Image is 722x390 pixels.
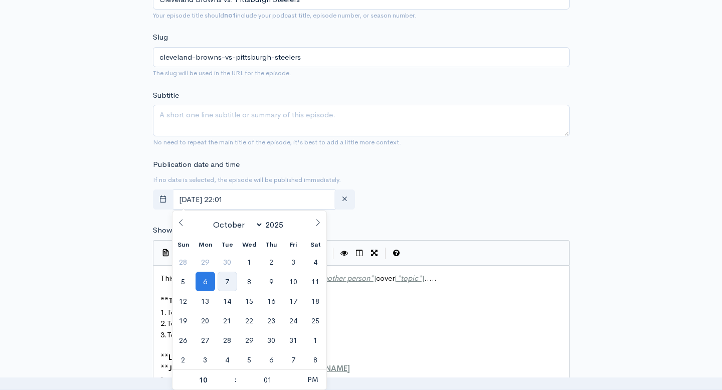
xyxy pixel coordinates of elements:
[153,69,291,77] small: The slug will be used in the URL for the episode.
[196,291,215,311] span: October 13, 2025
[168,296,232,305] span: Topics discussed:
[263,220,290,230] input: Year
[306,291,325,311] span: October 18, 2025
[284,330,303,350] span: October 31, 2025
[240,311,259,330] span: October 22, 2025
[224,11,236,20] strong: not
[260,242,282,248] span: Thu
[240,291,259,311] span: October 15, 2025
[306,330,325,350] span: November 1, 2025
[173,311,193,330] span: October 19, 2025
[153,32,168,43] label: Slug
[153,138,401,146] small: No need to repeat the main title of the episode, it's best to add a little more context.
[238,242,260,248] span: Wed
[160,318,167,328] span: 2.
[367,246,382,261] button: Toggle Fullscreen
[374,273,376,283] span: ]
[262,350,281,369] span: November 6, 2025
[240,350,259,369] span: November 5, 2025
[173,330,193,350] span: October 26, 2025
[218,252,237,272] span: September 30, 2025
[160,330,167,339] span: 3.
[262,272,281,291] span: October 9, 2025
[153,175,341,184] small: If no date is selected, the episode will be published immediately.
[172,242,195,248] span: Sun
[216,242,238,248] span: Tue
[237,370,299,390] input: Minute
[234,369,237,389] span: :
[196,272,215,291] span: October 6, 2025
[333,248,334,259] i: |
[385,248,386,259] i: |
[218,330,237,350] span: October 28, 2025
[344,375,427,384] span: [URL][DOMAIN_NAME]
[284,291,303,311] span: October 17, 2025
[262,252,281,272] span: October 2, 2025
[306,272,325,291] span: October 11, 2025
[160,273,437,283] span: This week, , and cover .....
[299,369,326,389] span: Click to toggle
[218,311,237,330] span: October 21, 2025
[173,291,193,311] span: October 12, 2025
[284,350,303,369] span: November 7, 2025
[401,273,418,283] span: topic
[218,350,237,369] span: November 4, 2025
[395,273,397,283] span: [
[306,252,325,272] span: October 4, 2025
[153,90,179,101] label: Subtitle
[173,350,193,369] span: November 2, 2025
[284,311,303,330] span: October 24, 2025
[160,307,167,317] span: 1.
[240,252,259,272] span: October 1, 2025
[306,311,325,330] span: October 25, 2025
[262,291,281,311] span: October 16, 2025
[168,363,268,373] span: Join our free private group
[262,330,281,350] span: October 30, 2025
[334,189,355,210] button: clear
[240,272,259,291] span: October 8, 2025
[240,330,259,350] span: October 29, 2025
[173,252,193,272] span: September 28, 2025
[196,330,215,350] span: October 27, 2025
[167,330,194,339] span: Topic C
[153,225,194,236] label: Show notes
[282,242,304,248] span: Fri
[209,219,263,231] select: Month
[306,350,325,369] span: November 8, 2025
[196,252,215,272] span: September 29, 2025
[422,273,424,283] span: ]
[158,245,173,260] button: Insert Show Notes Template
[337,246,352,261] button: Toggle Preview
[164,375,344,384] span: Get our free ebook "28 Days of Focused Living" here:
[319,273,370,283] span: another person
[172,370,234,390] input: Hour
[153,11,417,20] small: Your episode title should include your podcast title, episode number, or season number.
[194,242,216,248] span: Mon
[153,189,173,210] button: toggle
[389,246,404,261] button: Markdown Guide
[284,272,303,291] span: October 10, 2025
[196,350,215,369] span: November 3, 2025
[262,311,281,330] span: October 23, 2025
[167,307,193,317] span: Topic A
[352,246,367,261] button: Toggle Side by Side
[218,291,237,311] span: October 14, 2025
[168,352,285,362] span: Links mentioned in this episode:
[153,159,240,170] label: Publication date and time
[304,242,326,248] span: Sat
[173,272,193,291] span: October 5, 2025
[167,318,193,328] span: Topic B
[284,252,303,272] span: October 3, 2025
[196,311,215,330] span: October 20, 2025
[153,47,570,68] input: title-of-episode
[218,272,237,291] span: October 7, 2025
